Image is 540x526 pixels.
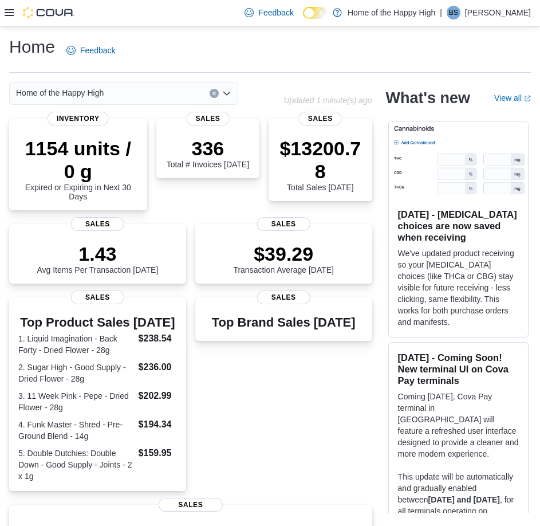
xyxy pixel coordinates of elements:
[37,242,158,274] div: Avg Items Per Transaction [DATE]
[257,217,310,231] span: Sales
[18,333,134,356] dt: 1. Liquid Imagination - Back Forty - Dried Flower - 28g
[278,137,362,183] p: $13200.78
[233,242,334,265] p: $39.29
[18,316,177,329] h3: Top Product Sales [DATE]
[440,6,442,19] p: |
[37,242,158,265] p: 1.43
[62,39,120,62] a: Feedback
[18,137,138,201] div: Expired or Expiring in Next 30 Days
[398,209,519,243] h3: [DATE] - [MEDICAL_DATA] choices are now saved when receiving
[16,86,104,100] span: Home of the Happy High
[465,6,531,19] p: [PERSON_NAME]
[139,389,177,403] dd: $202.99
[449,6,458,19] span: BS
[524,95,531,102] svg: External link
[210,89,219,98] button: Clear input
[159,498,223,512] span: Sales
[23,7,74,18] img: Cova
[398,391,519,460] p: Coming [DATE], Cova Pay terminal in [GEOGRAPHIC_DATA] will feature a refreshed user interface des...
[398,352,519,386] h3: [DATE] - Coming Soon! New terminal UI on Cova Pay terminals
[18,390,134,413] dt: 3. 11 Week Pink - Pepe - Dried Flower - 28g
[18,448,134,482] dt: 5. Double Dutchies: Double Down - Good Supply - Joints - 2 x 1g
[18,419,134,442] dt: 4. Funk Master - Shred - Pre-Ground Blend - 14g
[283,96,372,105] p: Updated 1 minute(s) ago
[71,217,124,231] span: Sales
[186,112,229,125] span: Sales
[386,89,470,107] h2: What's new
[428,495,500,504] strong: [DATE] and [DATE]
[139,360,177,374] dd: $236.00
[447,6,460,19] div: Bilal Samuel-Melville
[80,45,115,56] span: Feedback
[258,7,293,18] span: Feedback
[48,112,109,125] span: Inventory
[212,316,356,329] h3: Top Brand Sales [DATE]
[494,93,531,103] a: View allExternal link
[398,248,519,328] p: We've updated product receiving so your [MEDICAL_DATA] choices (like THCa or CBG) stay visible fo...
[71,291,124,304] span: Sales
[299,112,342,125] span: Sales
[278,137,362,192] div: Total Sales [DATE]
[18,362,134,384] dt: 2. Sugar High - Good Supply - Dried Flower - 28g
[139,332,177,346] dd: $238.54
[18,137,138,183] p: 1154 units / 0 g
[139,446,177,460] dd: $159.95
[240,1,298,24] a: Feedback
[167,137,249,169] div: Total # Invoices [DATE]
[139,418,177,431] dd: $194.34
[9,36,55,58] h1: Home
[257,291,310,304] span: Sales
[233,242,334,274] div: Transaction Average [DATE]
[167,137,249,160] p: 336
[348,6,435,19] p: Home of the Happy High
[222,89,231,98] button: Open list of options
[303,7,327,19] input: Dark Mode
